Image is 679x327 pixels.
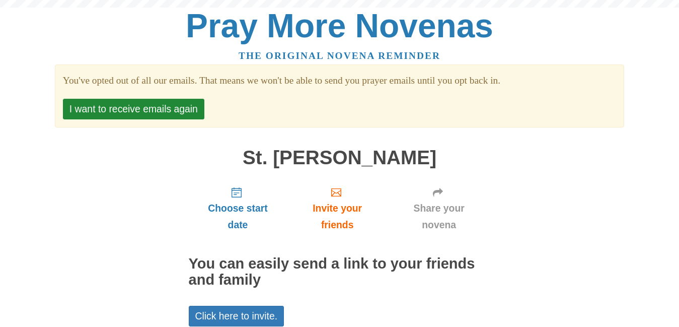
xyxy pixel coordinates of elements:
[189,178,287,238] a: Choose start date
[287,178,387,238] a: Invite your friends
[297,200,377,233] span: Invite your friends
[189,306,284,326] a: Click here to invite.
[398,200,481,233] span: Share your novena
[199,200,277,233] span: Choose start date
[63,99,204,119] button: I want to receive emails again
[186,7,493,44] a: Pray More Novenas
[239,50,440,61] a: The original novena reminder
[189,147,491,169] h1: St. [PERSON_NAME]
[63,73,616,89] section: You've opted out of all our emails. That means we won't be able to send you prayer emails until y...
[388,178,491,238] a: Share your novena
[189,256,491,288] h2: You can easily send a link to your friends and family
